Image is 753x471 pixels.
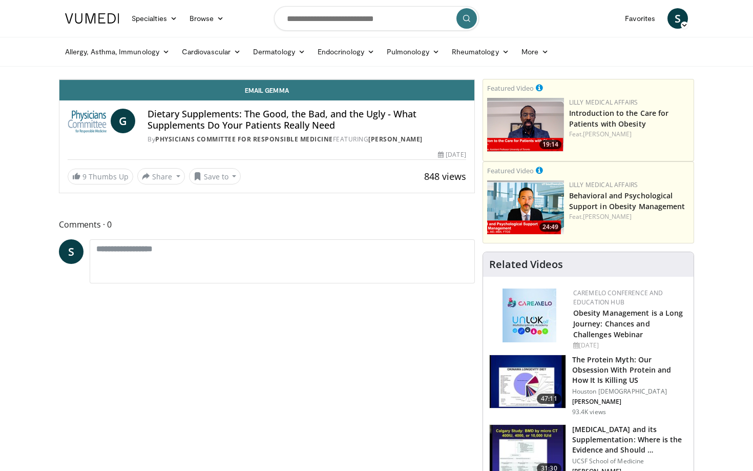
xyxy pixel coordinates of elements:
h3: The Protein Myth: Our Obsession With Protein and How It Is Killing US [572,355,687,385]
a: Physicians Committee for Responsible Medicine [155,135,333,144]
a: Cardiovascular [176,42,247,62]
h4: Dietary Supplements: The Good, the Bad, and the Ugly - What Supplements Do Your Patients Really Need [148,109,466,131]
a: 47:11 The Protein Myth: Our Obsession With Protein and How It Is Killing US Houston [DEMOGRAPHIC_... [489,355,687,416]
a: Endocrinology [311,42,381,62]
img: VuMedi Logo [65,13,119,24]
a: 24:49 [487,180,564,234]
a: Lilly Medical Affairs [569,98,638,107]
a: [PERSON_NAME] [583,212,632,221]
a: Specialties [126,8,183,29]
small: Featured Video [487,166,534,175]
span: 848 views [424,170,466,182]
div: [DATE] [573,341,685,350]
a: Introduction to the Care for Patients with Obesity [569,108,669,129]
a: Dermatology [247,42,311,62]
span: 24:49 [539,222,561,232]
input: Search topics, interventions [274,6,479,31]
a: Allergy, Asthma, Immunology [59,42,176,62]
a: S [667,8,688,29]
div: [DATE] [438,150,466,159]
button: Share [137,168,185,185]
a: [PERSON_NAME] [368,135,423,144]
img: 45df64a9-a6de-482c-8a90-ada250f7980c.png.150x105_q85_autocrop_double_scale_upscale_version-0.2.jpg [503,289,556,342]
p: [PERSON_NAME] [572,398,687,406]
a: 19:14 [487,98,564,152]
img: ba3304f6-7838-4e41-9c0f-2e31ebde6754.png.150x105_q85_crop-smart_upscale.png [487,180,564,234]
span: 9 [82,172,87,181]
span: 19:14 [539,140,561,149]
h4: Related Videos [489,258,563,271]
a: Pulmonology [381,42,446,62]
a: 9 Thumbs Up [68,169,133,185]
a: Obesity Management is a Long Journey: Chances and Challenges Webinar [573,308,683,339]
a: Behavioral and Psychological Support in Obesity Management [569,191,685,211]
p: Houston [DEMOGRAPHIC_DATA] [572,387,687,396]
img: acc2e291-ced4-4dd5-b17b-d06994da28f3.png.150x105_q85_crop-smart_upscale.png [487,98,564,152]
a: Favorites [619,8,661,29]
h3: [MEDICAL_DATA] and its Supplementation: Where is the Evidence and Should … [572,424,687,455]
a: CaReMeLO Conference and Education Hub [573,289,663,306]
span: Comments 0 [59,218,475,231]
span: 47:11 [537,394,561,404]
button: Save to [189,168,241,185]
div: Feat. [569,212,689,221]
img: b7b8b05e-5021-418b-a89a-60a270e7cf82.150x105_q85_crop-smart_upscale.jpg [490,355,566,408]
small: Featured Video [487,84,534,93]
a: More [515,42,555,62]
p: UCSF School of Medicine [572,457,687,465]
a: [PERSON_NAME] [583,130,632,138]
a: Email Gemma [59,80,474,100]
p: 93.4K views [572,408,606,416]
video-js: Video Player [59,79,474,80]
a: Rheumatology [446,42,515,62]
a: G [111,109,135,133]
a: Lilly Medical Affairs [569,180,638,189]
a: Browse [183,8,231,29]
a: S [59,239,83,264]
div: Feat. [569,130,689,139]
img: Physicians Committee for Responsible Medicine [68,109,107,133]
div: By FEATURING [148,135,466,144]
